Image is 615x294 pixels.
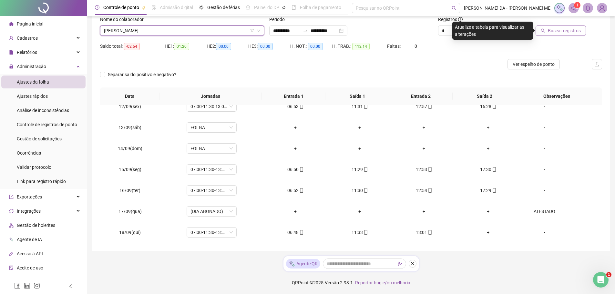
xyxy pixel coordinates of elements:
span: 07:00-11:30-13:00-17:30 [190,228,233,237]
span: instagram [34,282,40,289]
span: sync [9,209,14,213]
span: linkedin [24,282,30,289]
span: 17/09(qua) [118,209,142,214]
span: 07:00-11:30 13:00-16:30 [190,102,233,111]
span: send [398,261,402,266]
div: + [269,208,323,215]
span: 07:00-11:30-13:00-17:30 [190,165,233,174]
div: 11:33 [333,229,387,236]
span: search [541,28,545,33]
span: mobile [427,167,432,172]
div: 12:57 [397,103,451,110]
span: file-done [151,5,156,10]
span: Integrações [17,208,41,214]
img: 51100 [597,3,607,13]
span: Faltas: [387,44,402,49]
span: Painel do DP [254,5,279,10]
span: sun [199,5,203,10]
span: 00:00 [308,43,323,50]
span: mobile [299,104,304,109]
span: Ocorrências [17,150,41,156]
span: facebook [14,282,21,289]
span: mobile [427,188,432,193]
span: mobile [299,230,304,235]
div: 17:29 [461,187,515,194]
div: HE 3: [248,43,290,50]
th: Jornadas [159,87,262,105]
span: notification [571,5,577,11]
span: 14/09(dom) [118,146,142,151]
div: + [461,124,515,131]
span: Controle de registros de ponto [17,122,77,127]
span: mobile [299,188,304,193]
span: audit [9,266,14,270]
div: + [461,208,515,215]
footer: QRPoint © 2025 - 2.93.1 - [87,271,615,294]
div: - [526,145,564,152]
div: HE 2: [207,43,249,50]
div: 11:29 [333,166,387,173]
span: Gestão de holerites [17,223,55,228]
span: Ajustes da folha [17,79,49,85]
span: to [303,28,308,33]
div: - [526,229,564,236]
span: -02:54 [124,43,140,50]
div: + [269,124,323,131]
span: Relatórios [17,50,37,55]
span: 00:00 [258,43,273,50]
span: search [452,6,456,11]
div: H. NOT.: [290,43,332,50]
div: Saldo total: [100,43,165,50]
span: pushpin [282,6,286,10]
span: user-add [9,36,14,40]
span: 112:14 [352,43,370,50]
div: + [397,208,451,215]
span: export [9,195,14,199]
span: Controle de ponto [103,5,139,10]
span: mobile [491,188,497,193]
span: Aceite de uso [17,265,43,270]
img: sparkle-icon.fc2bf0ac1784a2077858766a79e2daf3.svg [556,5,563,12]
div: 12:53 [397,166,451,173]
th: Saída 2 [453,87,516,105]
span: 16/09(ter) [119,188,140,193]
div: 06:48 [269,229,323,236]
span: mobile [491,104,497,109]
div: + [333,124,387,131]
th: Entrada 2 [389,87,453,105]
div: 12:54 [397,187,451,194]
span: info-circle [458,17,463,22]
th: Saída 1 [325,87,389,105]
span: lock [9,64,14,69]
span: Cadastros [17,35,38,41]
span: close [410,261,415,266]
span: 15/09(seg) [119,167,141,172]
span: book [292,5,296,10]
span: down [257,29,261,33]
span: Análise de inconsistências [17,108,69,113]
th: Entrada 1 [262,87,325,105]
span: apartment [9,223,14,228]
span: Buscar registros [548,27,581,34]
span: 01:20 [174,43,189,50]
div: - [526,103,564,110]
span: Folha de pagamento [300,5,341,10]
button: Ver espelho de ponto [507,59,560,69]
span: 0 [415,44,417,49]
span: filter [250,29,254,33]
div: 06:50 [269,166,323,173]
span: 12/09(sex) [119,104,141,109]
th: Data [100,87,159,105]
span: Validar protocolo [17,165,51,170]
div: ATESTADO [526,208,564,215]
div: 16:28 [461,103,515,110]
span: pushpin [142,6,146,10]
label: Período [269,16,289,23]
span: mobile [363,104,368,109]
div: - [526,187,564,194]
div: + [397,124,451,131]
span: swap-right [303,28,308,33]
span: mobile [363,188,368,193]
div: H. TRAB.: [332,43,387,50]
div: + [333,208,387,215]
